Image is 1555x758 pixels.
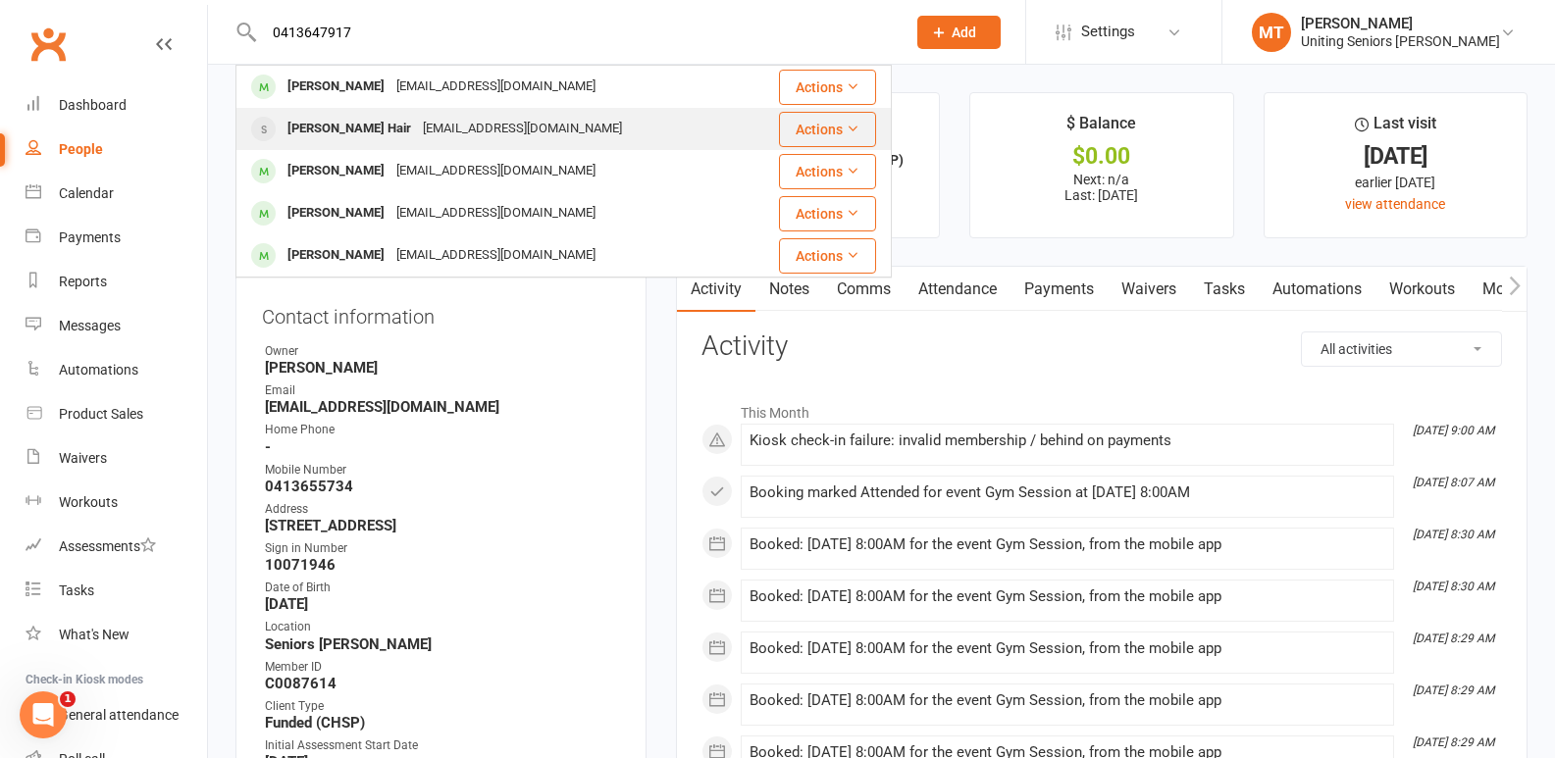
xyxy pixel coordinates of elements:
[282,73,390,101] div: [PERSON_NAME]
[1252,13,1291,52] div: MT
[1413,476,1494,489] i: [DATE] 8:07 AM
[750,432,1385,449] div: Kiosk check-in failure: invalid membership / behind on payments
[26,348,207,392] a: Automations
[1066,111,1136,146] div: $ Balance
[701,331,1502,362] h3: Activity
[1259,267,1375,312] a: Automations
[779,238,876,274] button: Actions
[258,19,892,46] input: Search...
[1108,267,1190,312] a: Waivers
[265,539,620,558] div: Sign in Number
[59,229,121,245] div: Payments
[265,421,620,439] div: Home Phone
[1355,111,1436,146] div: Last visit
[60,691,76,707] span: 1
[282,157,390,185] div: [PERSON_NAME]
[59,362,138,378] div: Automations
[282,199,390,227] div: [PERSON_NAME]
[265,675,620,692] strong: C0087614
[59,185,114,201] div: Calendar
[265,697,620,716] div: Client Type
[1375,267,1469,312] a: Workouts
[262,298,620,328] h3: Contact information
[59,450,107,466] div: Waivers
[26,693,207,737] a: General attendance kiosk mode
[26,172,207,216] a: Calendar
[59,707,179,723] div: General attendance
[1301,32,1500,50] div: Uniting Seniors [PERSON_NAME]
[265,579,620,597] div: Date of Birth
[26,613,207,657] a: What's New
[390,157,601,185] div: [EMAIL_ADDRESS][DOMAIN_NAME]
[750,484,1385,501] div: Booking marked Attended for event Gym Session at [DATE] 8:00AM
[26,525,207,569] a: Assessments
[265,438,620,456] strong: -
[282,241,390,270] div: [PERSON_NAME]
[779,154,876,189] button: Actions
[1301,15,1500,32] div: [PERSON_NAME]
[917,16,1001,49] button: Add
[265,398,620,416] strong: [EMAIL_ADDRESS][DOMAIN_NAME]
[59,494,118,510] div: Workouts
[390,241,601,270] div: [EMAIL_ADDRESS][DOMAIN_NAME]
[59,97,127,113] div: Dashboard
[390,73,601,101] div: [EMAIL_ADDRESS][DOMAIN_NAME]
[265,736,620,755] div: Initial Assessment Start Date
[24,20,73,69] a: Clubworx
[265,359,620,377] strong: [PERSON_NAME]
[26,216,207,260] a: Payments
[1345,196,1445,212] a: view attendance
[59,627,130,642] div: What's New
[265,461,620,480] div: Mobile Number
[755,267,823,312] a: Notes
[59,538,156,554] div: Assessments
[59,582,94,598] div: Tasks
[26,127,207,172] a: People
[26,260,207,304] a: Reports
[750,536,1385,553] div: Booked: [DATE] 8:00AM for the event Gym Session, from the mobile app
[26,83,207,127] a: Dashboard
[823,267,905,312] a: Comms
[905,267,1011,312] a: Attendance
[59,406,143,422] div: Product Sales
[265,556,620,574] strong: 10071946
[417,115,628,143] div: [EMAIL_ADDRESS][DOMAIN_NAME]
[1413,735,1494,749] i: [DATE] 8:29 AM
[59,141,103,157] div: People
[1413,632,1494,645] i: [DATE] 8:29 AM
[750,588,1385,605] div: Booked: [DATE] 8:00AM for the event Gym Session, from the mobile app
[1282,172,1509,193] div: earlier [DATE]
[26,304,207,348] a: Messages
[677,267,755,312] a: Activity
[26,392,207,436] a: Product Sales
[265,500,620,519] div: Address
[265,517,620,534] strong: [STREET_ADDRESS]
[750,692,1385,709] div: Booked: [DATE] 8:00AM for the event Gym Session, from the mobile app
[1190,267,1259,312] a: Tasks
[779,112,876,147] button: Actions
[1081,10,1135,54] span: Settings
[701,392,1502,424] li: This Month
[1011,267,1108,312] a: Payments
[265,714,620,732] strong: Funded (CHSP)
[1282,146,1509,167] div: [DATE]
[265,342,620,361] div: Owner
[265,658,620,677] div: Member ID
[265,381,620,400] div: Email
[1413,580,1494,593] i: [DATE] 8:30 AM
[265,618,620,636] div: Location
[390,199,601,227] div: [EMAIL_ADDRESS][DOMAIN_NAME]
[265,478,620,495] strong: 0413655734
[1413,683,1494,697] i: [DATE] 8:29 AM
[26,480,207,525] a: Workouts
[1413,528,1494,541] i: [DATE] 8:30 AM
[59,274,107,289] div: Reports
[265,595,620,613] strong: [DATE]
[1413,424,1494,437] i: [DATE] 9:00 AM
[20,691,67,738] iframe: Intercom live chat
[988,172,1215,203] p: Next: n/a Last: [DATE]
[750,640,1385,657] div: Booked: [DATE] 8:00AM for the event Gym Session, from the mobile app
[26,569,207,613] a: Tasks
[952,25,976,40] span: Add
[779,70,876,105] button: Actions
